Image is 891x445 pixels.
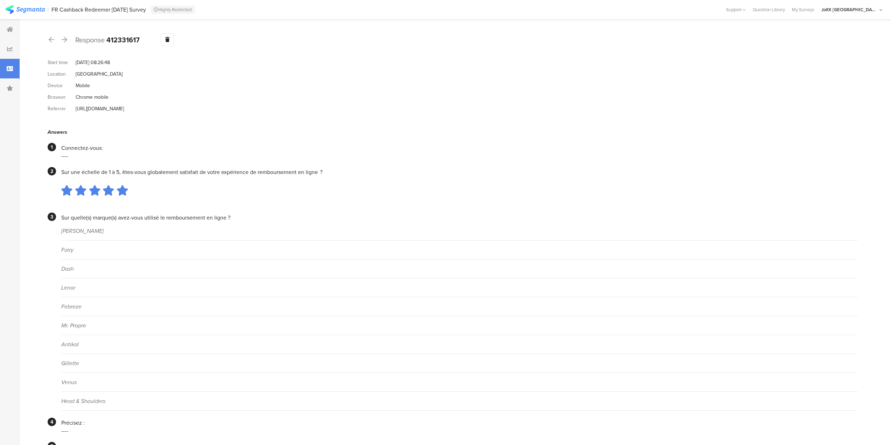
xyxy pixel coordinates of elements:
[61,427,858,435] div: ----
[61,303,858,311] div: Febreze
[61,214,858,222] div: Sur quelle(s) marque(s) avez-vous utilisé le remboursement en ligne ?
[48,213,56,221] div: 3
[76,93,109,101] div: Chrome mobile
[726,4,746,15] div: Support
[48,59,76,66] div: Start time
[61,246,858,254] div: Fairy
[749,6,788,13] a: Question Library
[61,284,858,292] div: Lenor
[48,143,56,151] div: 1
[75,35,105,45] span: Response
[788,6,818,13] a: My Surveys
[61,227,858,235] div: [PERSON_NAME]
[61,265,858,273] div: Dash
[76,70,123,78] div: [GEOGRAPHIC_DATA]
[61,152,858,160] div: ----
[61,419,858,427] div: Précisez :
[76,82,90,89] div: Mobile
[76,59,110,66] div: [DATE] 08:26:48
[61,340,858,348] div: Antikal
[151,6,195,14] div: Highly Restricted
[61,378,858,386] div: Venus
[48,70,76,78] div: Location
[106,35,140,45] b: 412331617
[48,418,56,426] div: 4
[48,93,76,101] div: Browser
[61,168,858,176] div: Sur une échelle de 1 à 5, êtes-vous globalement satisfait de votre expérience de remboursement en...
[48,6,49,14] div: |
[61,359,858,367] div: Gillette
[48,167,56,175] div: 2
[48,105,76,112] div: Referrer
[61,321,858,329] div: Mr. Propre
[48,128,858,136] div: Answers
[51,6,146,13] div: FR Cashback Redeemer [DATE] Survey
[821,6,877,13] div: JoltX [GEOGRAPHIC_DATA]
[5,5,45,14] img: segmanta logo
[48,82,76,89] div: Device
[61,397,858,405] div: Head & Shoulders
[61,144,858,152] div: Connectez-vous:
[76,105,124,112] div: [URL][DOMAIN_NAME]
